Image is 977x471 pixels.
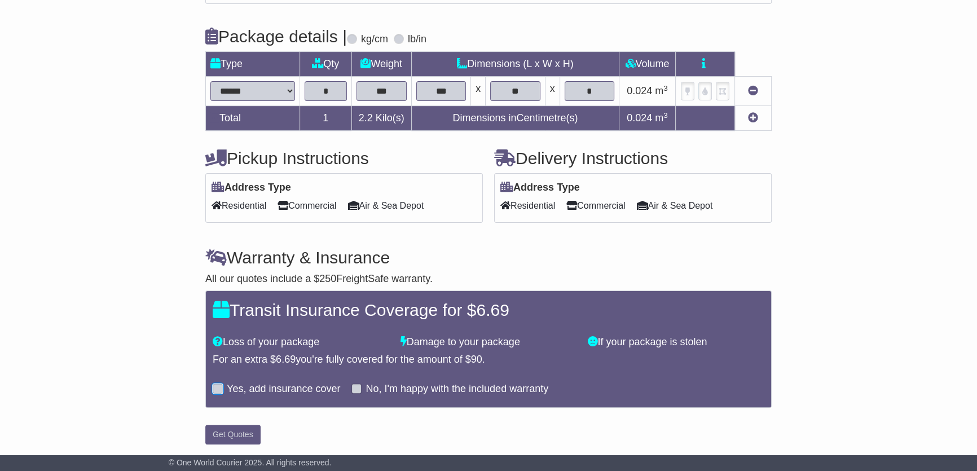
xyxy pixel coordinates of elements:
[348,197,424,214] span: Air & Sea Depot
[207,336,395,349] div: Loss of your package
[748,112,758,124] a: Add new item
[655,85,668,96] span: m
[494,149,772,168] h4: Delivery Instructions
[213,301,764,319] h4: Transit Insurance Coverage for $
[213,354,764,366] div: For an extra $ you're fully covered for the amount of $ .
[300,52,352,77] td: Qty
[582,336,770,349] div: If your package is stolen
[545,77,560,106] td: x
[627,85,652,96] span: 0.024
[655,112,668,124] span: m
[276,354,296,365] span: 6.69
[471,354,482,365] span: 90
[637,197,713,214] span: Air & Sea Depot
[351,52,411,77] td: Weight
[212,182,291,194] label: Address Type
[500,182,580,194] label: Address Type
[748,85,758,96] a: Remove this item
[395,336,583,349] div: Damage to your package
[619,52,675,77] td: Volume
[566,197,625,214] span: Commercial
[663,111,668,120] sup: 3
[205,27,347,46] h4: Package details |
[500,197,555,214] span: Residential
[476,301,509,319] span: 6.69
[205,273,772,285] div: All our quotes include a $ FreightSafe warranty.
[205,425,261,444] button: Get Quotes
[411,52,619,77] td: Dimensions (L x W x H)
[212,197,266,214] span: Residential
[471,77,486,106] td: x
[351,106,411,131] td: Kilo(s)
[205,248,772,267] h4: Warranty & Insurance
[319,273,336,284] span: 250
[278,197,336,214] span: Commercial
[411,106,619,131] td: Dimensions in Centimetre(s)
[366,383,548,395] label: No, I'm happy with the included warranty
[627,112,652,124] span: 0.024
[361,33,388,46] label: kg/cm
[359,112,373,124] span: 2.2
[205,149,483,168] h4: Pickup Instructions
[206,106,300,131] td: Total
[300,106,352,131] td: 1
[408,33,426,46] label: lb/in
[663,84,668,93] sup: 3
[227,383,340,395] label: Yes, add insurance cover
[206,52,300,77] td: Type
[169,458,332,467] span: © One World Courier 2025. All rights reserved.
